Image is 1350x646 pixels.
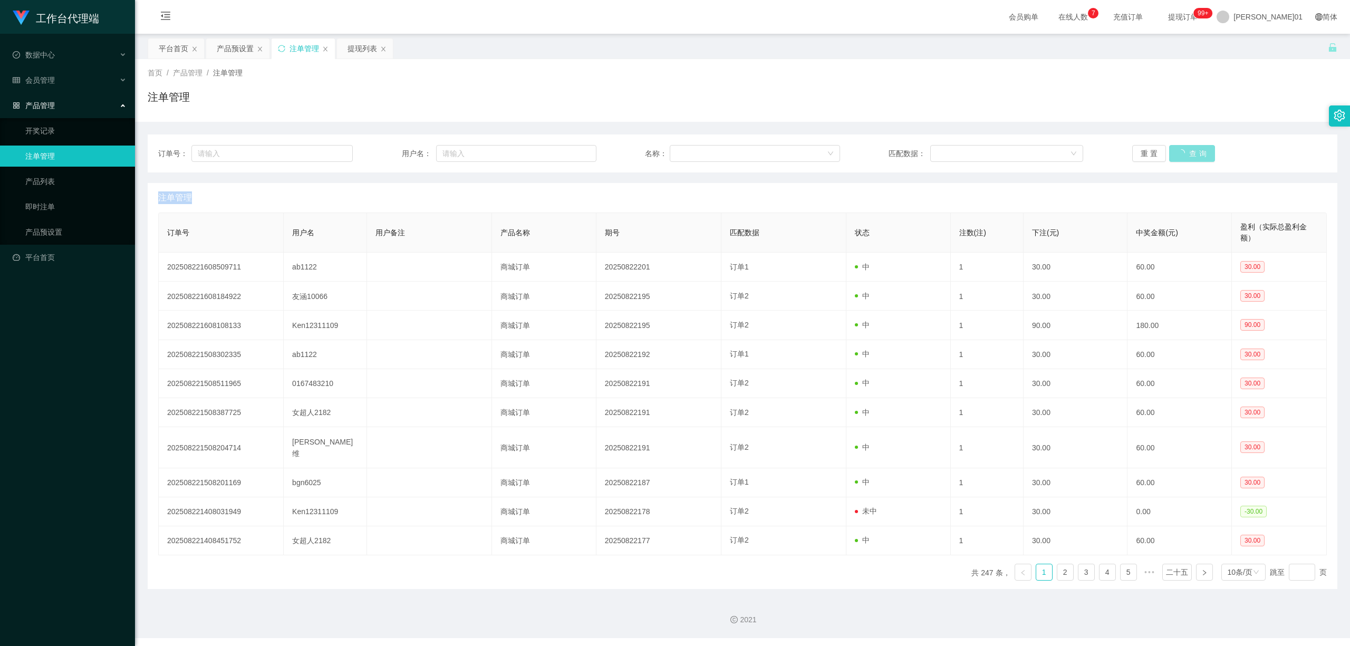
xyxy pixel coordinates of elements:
button: 重置 [1132,145,1166,162]
font: 页 [1319,568,1327,576]
font: 商城订单 [500,478,530,487]
font: 商城订单 [500,408,530,417]
li: 上一页 [1015,564,1031,581]
font: 注单管理 [158,193,192,202]
i: 图标： 下 [827,150,834,158]
li: 二十五 [1162,564,1192,581]
font: 订单2 [730,443,749,451]
font: 商城订单 [500,321,530,330]
font: 20250822195 [605,321,650,330]
font: 中 [862,263,870,271]
font: 简体 [1323,13,1337,21]
font: 首页 [148,69,162,77]
font: bgn6025 [292,478,321,487]
font: 商城订单 [500,379,530,388]
font: 202508221508387725 [167,408,241,417]
font: 20250822195 [605,292,650,300]
font: 1 [959,443,963,451]
a: 注单管理 [25,146,127,167]
font: 订单1 [730,350,749,358]
font: -30.00 [1245,508,1262,515]
li: 3 [1078,564,1095,581]
font: 60.00 [1136,379,1154,388]
font: 2 [1063,568,1067,576]
a: 工作台代理端 [13,13,99,21]
font: 注单管理 [213,69,243,77]
font: 中 [862,478,870,486]
font: 状态 [855,228,870,237]
font: 会员购单 [1009,13,1038,21]
font: 产品预设置 [217,44,254,53]
font: 60.00 [1136,478,1154,487]
font: 中 [862,536,870,544]
font: 60.00 [1136,292,1154,300]
font: 30.00 [1245,479,1260,486]
div: 10条/页 [1228,564,1252,580]
font: 180.00 [1136,321,1159,330]
font: 30.00 [1032,350,1050,359]
font: 30.00 [1245,537,1260,544]
font: 1 [959,478,963,487]
font: 30.00 [1032,292,1050,300]
font: 订单号 [167,228,189,237]
font: 匹配数据 [730,228,759,237]
font: 30.00 [1245,292,1260,300]
font: 20250822192 [605,350,650,359]
font: 在线人数 [1058,13,1088,21]
font: 订单2 [730,507,749,515]
font: ••• [1144,568,1155,576]
font: 商城订单 [500,263,530,271]
font: 202508221608184922 [167,292,241,300]
font: 提现列表 [348,44,377,53]
font: 提现订单 [1168,13,1198,21]
i: 图标： 关闭 [322,46,329,52]
font: 女超人2182 [292,536,331,545]
i: 图标： 右 [1201,570,1208,576]
a: 产品列表 [25,171,127,192]
font: 4 [1105,568,1110,576]
font: 商城订单 [500,443,530,451]
input: 请输入 [191,145,353,162]
font: 202508221508204714 [167,443,241,451]
li: 5 [1120,564,1137,581]
font: 订单2 [730,292,749,300]
font: 0167483210 [292,379,333,388]
font: 202508221608509711 [167,263,241,271]
font: 202508221608108133 [167,321,241,330]
font: 下注(元) [1032,228,1059,237]
font: 产品管理 [173,69,202,77]
font: 60.00 [1136,443,1154,451]
font: 商城订单 [500,350,530,359]
font: 20250822177 [605,536,650,545]
font: 订单号： [158,149,188,158]
i: 图标：设置 [1334,110,1345,121]
font: 202508221408031949 [167,507,241,516]
font: 20250822178 [605,507,650,516]
font: 订单2 [730,379,749,387]
i: 图标： 关闭 [257,46,263,52]
font: 产品管理 [25,101,55,110]
font: / [207,69,209,77]
font: 30.00 [1245,380,1260,387]
font: 用户名 [292,228,314,237]
font: 60.00 [1136,350,1154,359]
font: 会员管理 [25,76,55,84]
font: 工作台代理端 [36,13,99,24]
font: 中 [862,350,870,358]
font: / [167,69,169,77]
font: 订单2 [730,321,749,329]
font: 60.00 [1136,408,1154,417]
input: 请输入 [436,145,596,162]
font: 跳至 [1270,568,1285,576]
font: 20250822201 [605,263,650,271]
font: 30.00 [1032,507,1050,516]
font: 中 [862,408,870,417]
font: 友涵10066 [292,292,327,300]
sup: 7 [1088,8,1098,18]
font: 30.00 [1032,443,1050,451]
font: 中 [862,379,870,387]
font: 中 [862,292,870,300]
li: 4 [1099,564,1116,581]
font: 30.00 [1032,379,1050,388]
font: 商城订单 [500,536,530,545]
